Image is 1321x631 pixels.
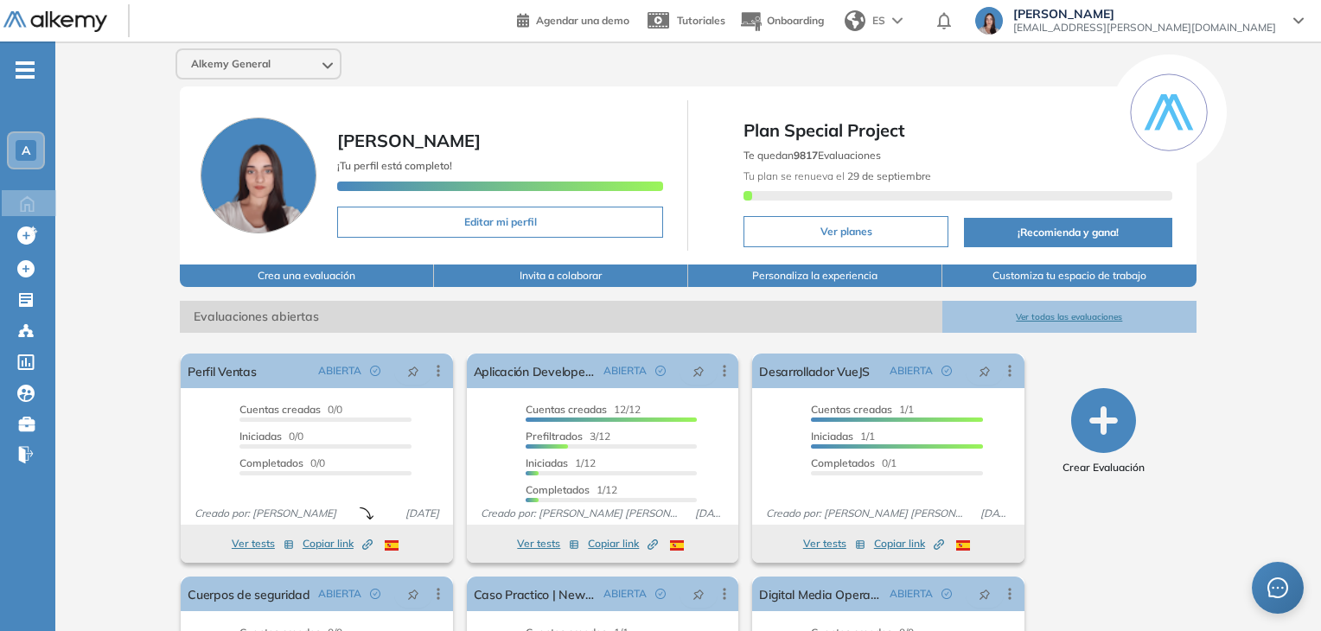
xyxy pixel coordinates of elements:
[474,506,688,521] span: Creado por: [PERSON_NAME] [PERSON_NAME]
[874,533,944,554] button: Copiar link
[890,586,933,602] span: ABIERTA
[526,483,590,496] span: Completados
[892,17,903,24] img: arrow
[526,456,568,469] span: Iniciadas
[811,403,892,416] span: Cuentas creadas
[979,364,991,378] span: pushpin
[688,506,731,521] span: [DATE]
[803,533,865,554] button: Ver tests
[942,265,1197,287] button: Customiza tu espacio de trabajo
[743,118,1171,143] span: Plan Special Project
[743,169,931,182] span: Tu plan se renueva el
[239,403,342,416] span: 0/0
[526,483,617,496] span: 1/12
[941,366,952,376] span: check-circle
[603,363,647,379] span: ABIERTA
[526,430,610,443] span: 3/12
[22,143,30,157] span: A
[811,456,875,469] span: Completados
[188,577,310,611] a: Cuerpos de seguridad
[239,430,303,443] span: 0/0
[407,587,419,601] span: pushpin
[677,14,725,27] span: Tutoriales
[811,403,914,416] span: 1/1
[3,11,107,33] img: Logo
[526,430,583,443] span: Prefiltrados
[1013,21,1276,35] span: [EMAIL_ADDRESS][PERSON_NAME][DOMAIN_NAME]
[232,533,294,554] button: Ver tests
[517,533,579,554] button: Ver tests
[16,68,35,72] i: -
[394,580,432,608] button: pushpin
[588,533,658,554] button: Copiar link
[318,363,361,379] span: ABIERTA
[517,9,629,29] a: Agendar una demo
[536,14,629,27] span: Agendar una demo
[180,265,434,287] button: Crea una evaluación
[794,149,818,162] b: 9817
[188,506,343,521] span: Creado por: [PERSON_NAME]
[655,589,666,599] span: check-circle
[759,506,973,521] span: Creado por: [PERSON_NAME] [PERSON_NAME]
[526,403,641,416] span: 12/12
[434,265,688,287] button: Invita a colaborar
[680,580,718,608] button: pushpin
[759,577,882,611] a: Digital Media Operations Manager
[191,57,271,71] span: Alkemy General
[239,456,303,469] span: Completados
[588,536,658,551] span: Copiar link
[385,540,399,551] img: ESP
[337,159,452,172] span: ¡Tu perfil está completo!
[370,366,380,376] span: check-circle
[370,589,380,599] span: check-circle
[811,430,875,443] span: 1/1
[188,354,257,388] a: Perfil Ventas
[303,533,373,554] button: Copiar link
[956,540,970,551] img: ESP
[1267,577,1288,598] span: message
[407,364,419,378] span: pushpin
[811,430,853,443] span: Iniciadas
[759,354,870,388] a: Desarrollador VueJS
[239,403,321,416] span: Cuentas creadas
[180,301,942,333] span: Evaluaciones abiertas
[890,363,933,379] span: ABIERTA
[692,364,705,378] span: pushpin
[811,456,897,469] span: 0/1
[966,357,1004,385] button: pushpin
[239,430,282,443] span: Iniciadas
[201,118,316,233] img: Foto de perfil
[337,130,481,151] span: [PERSON_NAME]
[474,354,597,388] a: Aplicación Developer Alkemy
[526,403,607,416] span: Cuentas creadas
[941,589,952,599] span: check-circle
[872,13,885,29] span: ES
[1013,7,1276,21] span: [PERSON_NAME]
[474,577,597,611] a: Caso Practico | Newsan | Digital Media Manager
[942,301,1197,333] button: Ver todas las evaluaciones
[688,265,942,287] button: Personaliza la experiencia
[1063,460,1145,475] span: Crear Evaluación
[337,207,663,238] button: Editar mi perfil
[399,506,446,521] span: [DATE]
[743,216,948,247] button: Ver planes
[964,218,1171,247] button: ¡Recomienda y gana!
[973,506,1017,521] span: [DATE]
[845,10,865,31] img: world
[874,536,944,551] span: Copiar link
[979,587,991,601] span: pushpin
[767,14,824,27] span: Onboarding
[966,580,1004,608] button: pushpin
[1063,388,1145,475] button: Crear Evaluación
[692,587,705,601] span: pushpin
[670,540,684,551] img: ESP
[743,149,881,162] span: Te quedan Evaluaciones
[239,456,325,469] span: 0/0
[318,586,361,602] span: ABIERTA
[526,456,596,469] span: 1/12
[394,357,432,385] button: pushpin
[680,357,718,385] button: pushpin
[845,169,931,182] b: 29 de septiembre
[303,536,373,551] span: Copiar link
[603,586,647,602] span: ABIERTA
